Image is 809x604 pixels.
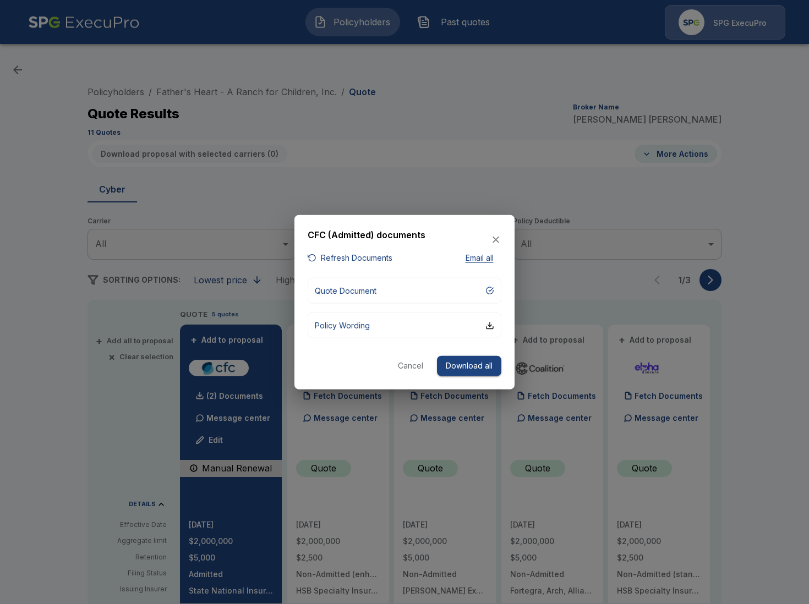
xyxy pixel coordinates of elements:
[437,356,501,376] button: Download all
[315,285,376,296] p: Quote Document
[308,228,425,243] h6: CFC (Admitted) documents
[308,312,501,338] button: Policy Wording
[308,278,501,304] button: Quote Document
[457,251,501,265] button: Email all
[308,251,392,265] button: Refresh Documents
[393,356,428,376] button: Cancel
[315,320,370,331] p: Policy Wording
